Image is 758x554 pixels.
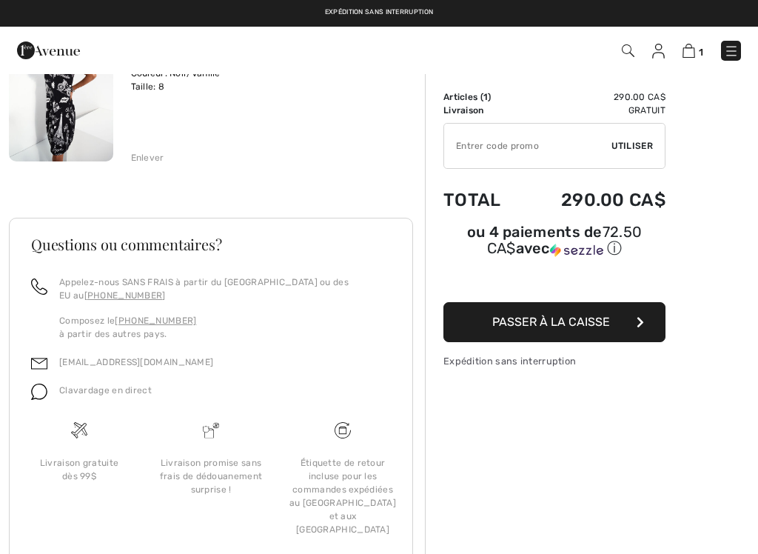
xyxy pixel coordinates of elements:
[550,244,603,257] img: Sezzle
[724,44,739,59] img: Menu
[443,302,665,342] button: Passer à la caisse
[682,44,695,58] img: Panier d'achat
[25,456,133,483] div: Livraison gratuite dès 99$
[59,314,391,341] p: Composez le à partir des autres pays.
[157,456,265,496] div: Livraison promise sans frais de dédouanement surprise !
[622,44,634,57] img: Recherche
[335,422,351,438] img: Livraison gratuite dès 99$
[17,42,80,56] a: 1ère Avenue
[483,92,488,102] span: 1
[325,8,433,16] a: Expédition sans interruption
[31,278,47,295] img: call
[443,175,522,225] td: Total
[31,237,391,252] h3: Questions ou commentaires?
[131,151,164,164] div: Enlever
[682,41,703,59] a: 1
[443,225,665,264] div: ou 4 paiements de72.50 CA$avecSezzle Cliquez pour en savoir plus sur Sezzle
[31,356,47,372] img: email
[31,384,47,400] img: chat
[699,47,703,58] span: 1
[611,139,653,153] span: Utiliser
[443,225,665,258] div: ou 4 paiements de avec
[289,456,397,536] div: Étiquette de retour incluse pour les commandes expédiées au [GEOGRAPHIC_DATA] et aux [GEOGRAPHIC_...
[84,290,166,301] a: [PHONE_NUMBER]
[443,264,665,297] iframe: PayPal-paypal
[443,90,522,104] td: Articles ( )
[522,104,665,117] td: Gratuit
[203,422,219,438] img: Livraison promise sans frais de dédouanement surprise&nbsp;!
[492,315,610,329] span: Passer à la caisse
[444,124,611,168] input: Code promo
[59,276,391,302] p: Appelez-nous SANS FRAIS à partir du [GEOGRAPHIC_DATA] ou des EU au
[443,354,665,368] div: Expédition sans interruption
[71,422,87,438] img: Livraison gratuite dès 99$
[9,5,113,161] img: Robe Courte Droite à Cordon modèle 252025
[115,316,196,326] a: [PHONE_NUMBER]
[522,175,665,225] td: 290.00 CA$
[522,90,665,104] td: 290.00 CA$
[487,223,643,257] span: 72.50 CA$
[59,385,152,396] span: Clavardage en direct
[652,44,665,59] img: Mes infos
[59,357,213,367] a: [EMAIL_ADDRESS][DOMAIN_NAME]
[17,36,80,65] img: 1ère Avenue
[443,104,522,117] td: Livraison
[131,67,363,93] div: Couleur: Noir/Vanille Taille: 8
